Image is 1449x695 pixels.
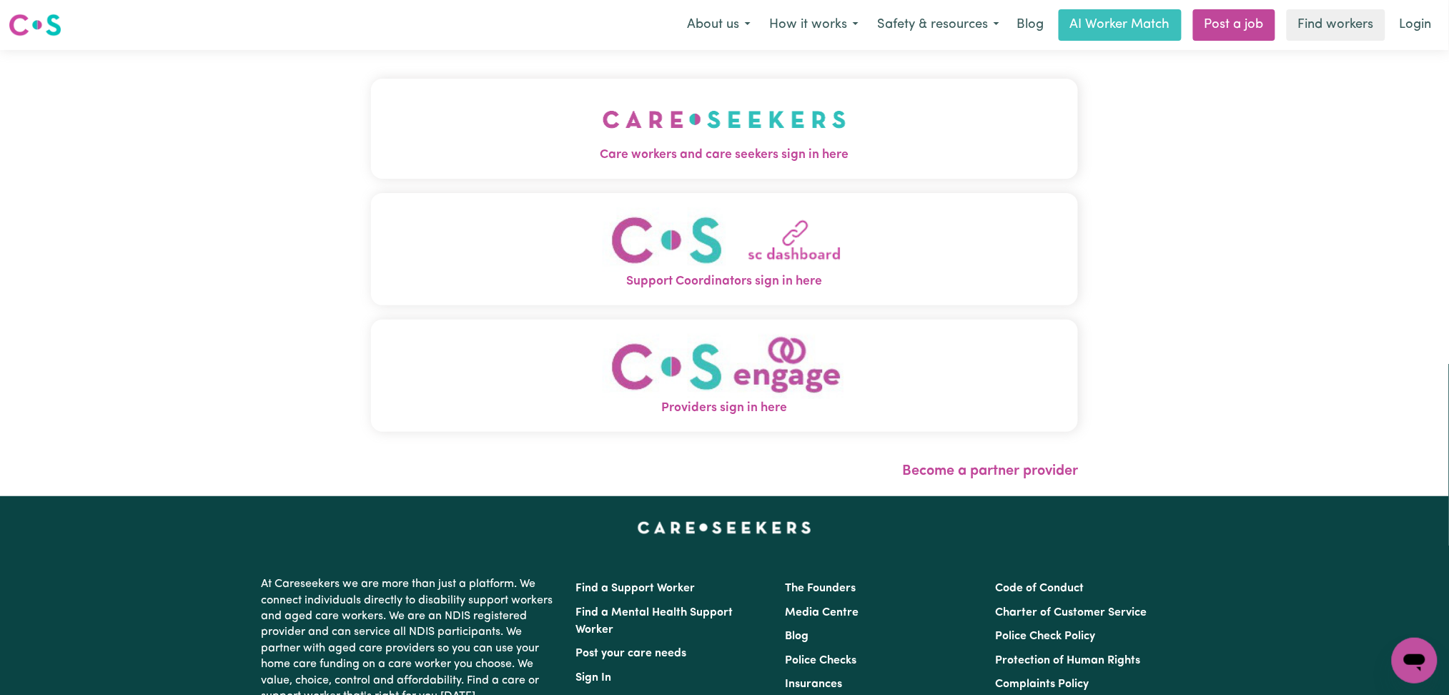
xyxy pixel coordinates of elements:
a: Find workers [1287,9,1385,41]
a: Sign In [576,672,612,684]
a: Charter of Customer Service [995,607,1147,618]
span: Support Coordinators sign in here [371,272,1079,291]
img: Careseekers logo [9,12,61,38]
a: Police Check Policy [995,631,1095,642]
a: Media Centre [786,607,859,618]
iframe: Button to launch messaging window [1392,638,1438,684]
button: Support Coordinators sign in here [371,193,1079,305]
a: Police Checks [786,655,857,666]
a: Find a Support Worker [576,583,696,594]
button: How it works [760,10,868,40]
a: Insurances [786,679,843,690]
span: Care workers and care seekers sign in here [371,146,1079,164]
button: About us [678,10,760,40]
a: Protection of Human Rights [995,655,1140,666]
a: Code of Conduct [995,583,1084,594]
a: Complaints Policy [995,679,1089,690]
button: Providers sign in here [371,320,1079,432]
button: Care workers and care seekers sign in here [371,79,1079,179]
a: Blog [1009,9,1053,41]
a: The Founders [786,583,856,594]
a: Post your care needs [576,648,687,659]
a: Become a partner provider [902,464,1078,478]
a: Careseekers logo [9,9,61,41]
a: Login [1391,9,1440,41]
a: Find a Mental Health Support Worker [576,607,733,636]
a: Blog [786,631,809,642]
button: Safety & resources [868,10,1009,40]
span: Providers sign in here [371,399,1079,418]
a: Careseekers home page [638,522,811,533]
a: AI Worker Match [1059,9,1182,41]
a: Post a job [1193,9,1275,41]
